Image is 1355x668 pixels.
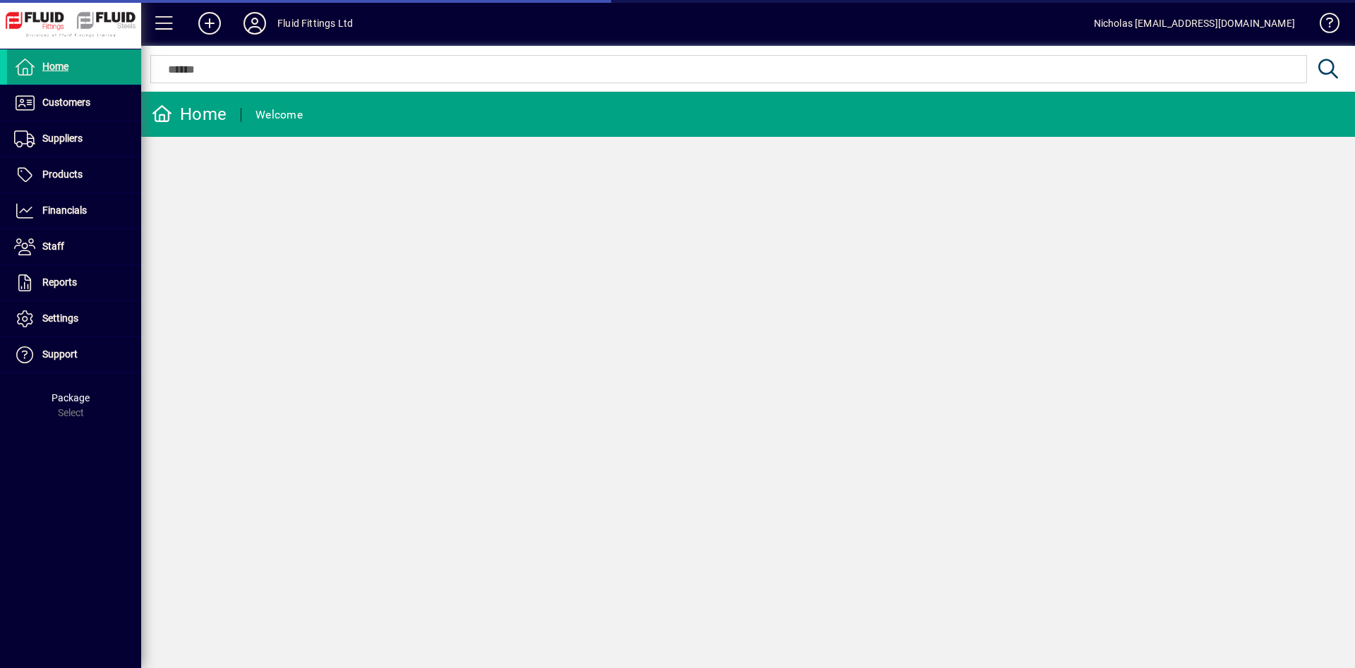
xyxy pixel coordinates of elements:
a: Staff [7,229,141,265]
span: Home [42,61,68,72]
span: Staff [42,241,64,252]
div: Welcome [255,104,303,126]
a: Support [7,337,141,372]
button: Profile [232,11,277,36]
span: Financials [42,205,87,216]
div: Home [152,103,227,126]
span: Products [42,169,83,180]
a: Suppliers [7,121,141,157]
span: Package [52,392,90,403]
a: Customers [7,85,141,121]
span: Suppliers [42,133,83,144]
span: Support [42,348,78,360]
span: Settings [42,312,78,324]
div: Nicholas [EMAIL_ADDRESS][DOMAIN_NAME] [1094,12,1295,35]
a: Settings [7,301,141,336]
a: Financials [7,193,141,229]
button: Add [187,11,232,36]
span: Reports [42,277,77,288]
a: Reports [7,265,141,300]
div: Fluid Fittings Ltd [277,12,353,35]
span: Customers [42,97,90,108]
a: Products [7,157,141,193]
a: Knowledge Base [1309,3,1337,49]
